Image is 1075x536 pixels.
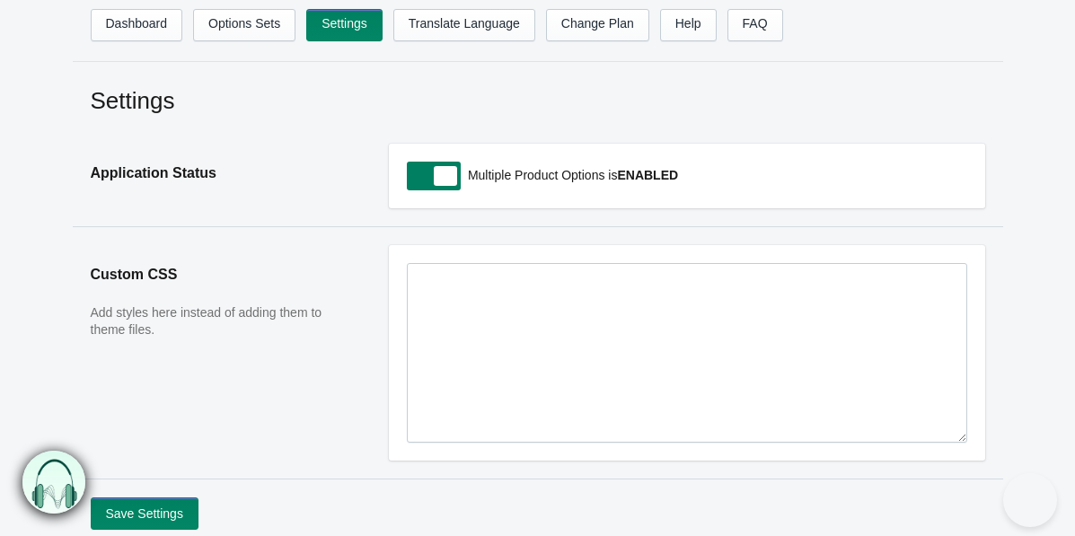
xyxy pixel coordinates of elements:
img: bxm.png [23,452,86,514]
h2: Application Status [91,144,353,203]
h2: Settings [91,84,985,117]
h2: Custom CSS [91,245,353,304]
p: Multiple Product Options is [463,162,967,189]
b: ENABLED [617,168,678,182]
p: Add styles here instead of adding them to theme files. [91,304,353,339]
a: Settings [306,9,383,41]
a: Translate Language [393,9,535,41]
a: Change Plan [546,9,649,41]
a: Options Sets [193,9,295,41]
a: Dashboard [91,9,183,41]
a: Help [660,9,717,41]
iframe: Toggle Customer Support [1003,473,1057,527]
a: FAQ [727,9,783,41]
button: Save Settings [91,497,198,530]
